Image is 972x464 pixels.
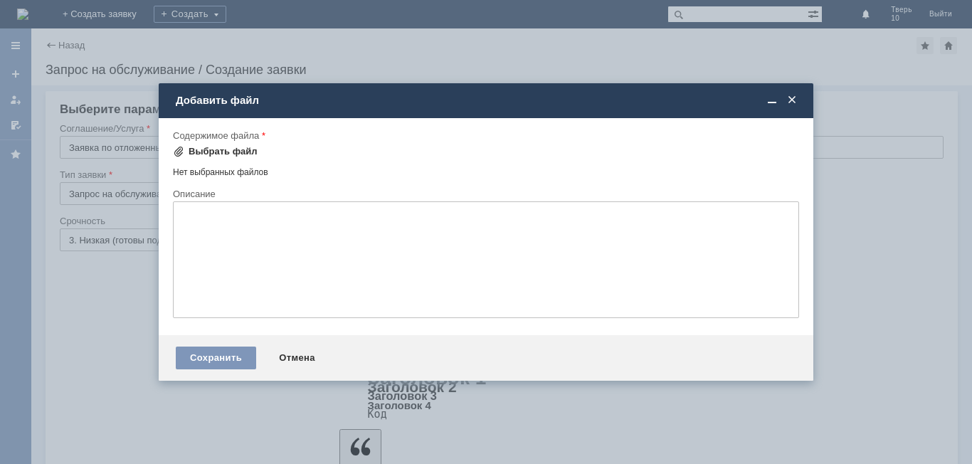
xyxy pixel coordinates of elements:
div: Нет выбранных файлов [173,162,799,178]
div: Содержимое файла [173,131,796,140]
span: Свернуть (Ctrl + M) [765,94,779,107]
div: Выбрать файл [189,146,258,157]
div: Здравствуйте, удалите пожалуйста оч [6,6,208,17]
span: Закрыть [785,94,799,107]
div: Описание [173,189,796,199]
div: Добавить файл [176,94,799,107]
